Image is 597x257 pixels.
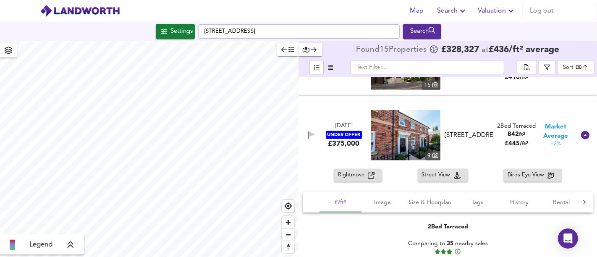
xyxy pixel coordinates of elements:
span: Image [367,197,398,208]
svg: Show Details [580,130,590,140]
div: 2 Bed Terraced [428,223,468,231]
div: 9 [425,151,440,160]
span: £ 445 [505,141,528,147]
span: Rightmove [338,170,368,180]
button: Street View [418,169,468,182]
span: / ft² [520,75,528,80]
button: Birds-Eye View [503,169,562,182]
button: Search [434,3,471,19]
span: Legend [29,240,52,250]
div: The Cobbetts, Alton, Hampshire, GU34 1FJ [441,131,497,140]
div: Open Intercom Messenger [558,228,578,249]
span: +2% [550,141,561,148]
span: at [482,46,489,54]
img: logo [40,5,120,17]
input: Text Filter... [351,60,504,74]
span: Search [437,5,468,17]
span: Rental [545,197,577,208]
span: Log out [530,5,554,17]
div: Click to configure Search Settings [156,24,195,39]
div: Comparing to nearby sales [393,239,503,255]
span: 35 [447,241,453,247]
div: split button [517,60,537,74]
div: 2 Bed Terraced [497,122,536,130]
span: / ft² [520,141,528,147]
div: UNDER OFFER [326,131,362,139]
button: Zoom out [282,228,294,241]
button: Reset bearing to north [282,241,294,253]
span: Valuation [478,5,516,17]
span: £ 418 [505,74,528,81]
div: Run Your Search [403,24,441,39]
span: History [503,197,535,208]
img: property thumbnail [371,110,440,160]
span: Market Average [536,123,575,141]
span: Zoom out [282,229,294,241]
span: 842 [508,131,519,138]
span: Street View [422,170,454,180]
a: property thumbnail 9 [371,110,440,160]
div: 15 [422,81,440,90]
div: Settings [170,26,193,37]
button: Log out [526,3,557,19]
span: Birds-Eye View [508,170,547,180]
div: £375,000 [328,139,359,148]
button: Zoom in [282,216,294,228]
button: Settings [156,24,195,39]
div: [DATE] [335,122,352,130]
div: Found 15 Propert ies [356,46,429,54]
div: Search [405,26,439,37]
div: Sort [563,63,573,71]
span: ft² [519,132,525,137]
span: Map [407,5,427,17]
span: £ 436 / ft² average [489,45,559,54]
div: Sort [557,60,594,74]
span: £ 328,327 [441,46,479,54]
span: Size & Floorplan [408,197,451,208]
button: Find my location [282,200,294,212]
button: Map [403,3,430,19]
input: Enter a location... [198,24,400,39]
button: Rightmove [334,169,382,182]
button: Valuation [474,3,519,19]
button: Search [403,24,441,39]
span: Tags [461,197,493,208]
div: [DATE]UNDER OFFER£375,000 property thumbnail 9 [STREET_ADDRESS]2Bed Terraced842ft²£445/ft² Market... [298,102,597,169]
span: £/ft² [325,197,356,208]
div: [STREET_ADDRESS] [445,131,493,140]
